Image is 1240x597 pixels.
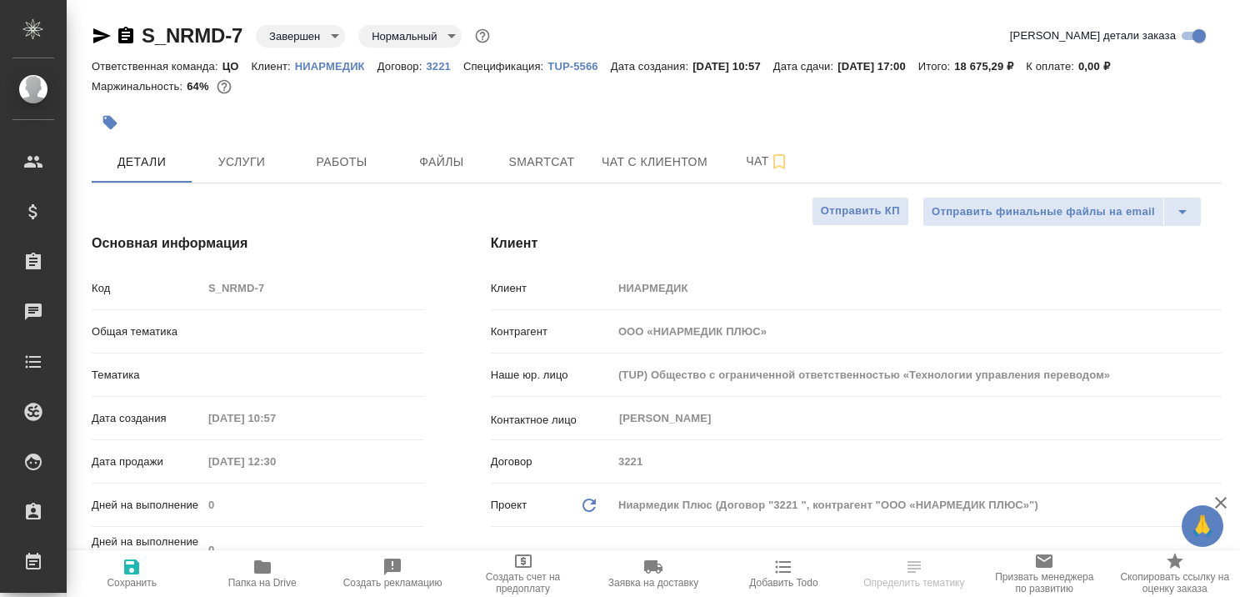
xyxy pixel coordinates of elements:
button: Скопировать ссылку на оценку заказа [1110,550,1240,597]
button: 6798.04 RUB; [213,76,235,98]
input: Пустое поле [202,276,424,300]
span: Работы [302,152,382,173]
p: 18 675,29 ₽ [954,60,1026,73]
button: Скопировать ссылку [116,26,136,46]
button: Призвать менеджера по развитию [979,550,1109,597]
a: TUP-5566 [547,58,610,73]
button: 🙏 [1182,505,1223,547]
input: Пустое поле [612,276,1222,300]
span: Добавить Todo [749,577,817,589]
p: Код [92,280,202,297]
p: Проект [491,497,527,514]
input: Пустое поле [202,406,348,430]
input: Пустое поле [202,449,348,474]
p: Итого: [918,60,954,73]
button: Папка на Drive [197,550,327,597]
div: split button [922,197,1202,227]
div: ​ [202,318,424,346]
p: Маржинальность: [92,80,187,93]
p: Клиент [491,280,612,297]
span: Отправить финальные файлы на email [932,203,1155,222]
span: Призвать менеджера по развитию [989,571,1099,594]
span: Чат [727,151,807,172]
a: 3221 [426,58,462,73]
p: Дата продажи [92,454,202,470]
p: Общая тематика [92,324,202,340]
span: Скопировать ссылку на оценку заказа [1120,571,1230,594]
p: Спецификация: [463,60,547,73]
button: Создать счет на предоплату [457,550,587,597]
p: Ответственная команда: [92,60,222,73]
button: Сохранить [67,550,197,597]
p: Тематика [92,367,202,384]
p: [DATE] 17:00 [837,60,918,73]
p: TUP-5566 [547,60,610,73]
input: Пустое поле [202,538,424,562]
p: Контактное лицо [491,412,612,429]
p: НИАРМЕДИК [295,60,377,73]
span: Услуги [202,152,282,173]
div: Ниармедик Плюс (Договор "3221 ", контрагент "ООО «НИАРМЕДИК ПЛЮС»") [612,491,1222,519]
div: Завершен [358,25,462,48]
span: 🙏 [1188,509,1217,544]
button: Отправить финальные файлы на email [922,197,1164,227]
p: Дата создания [92,410,202,427]
button: Доп статусы указывают на важность/срочность заказа [472,25,493,47]
span: Создать рекламацию [343,577,442,589]
p: Дата сдачи: [773,60,837,73]
button: Скопировать ссылку для ЯМессенджера [92,26,112,46]
p: Дней на выполнение (авт.) [92,534,202,567]
p: ЦО [222,60,252,73]
span: Отправить КП [821,202,900,221]
span: [PERSON_NAME] детали заказа [1010,28,1176,44]
span: Создать счет на предоплату [467,571,577,594]
p: Клиент: [252,60,295,73]
input: Пустое поле [612,319,1222,344]
input: Пустое поле [612,449,1222,474]
button: Завершен [264,29,325,43]
p: Дней на выполнение [92,497,202,514]
span: Файлы [402,152,482,173]
p: К оплате: [1026,60,1078,73]
p: 0,00 ₽ [1078,60,1122,73]
h4: Основная информация [92,233,424,253]
button: Определить тематику [849,550,979,597]
button: Добавить тэг [92,104,128,141]
span: Папка на Drive [228,577,297,589]
div: ​ [202,361,424,389]
p: [DATE] 10:57 [692,60,773,73]
div: Завершен [256,25,345,48]
span: Сохранить [107,577,157,589]
p: Дата создания: [611,60,692,73]
span: Заявка на доставку [608,577,698,589]
p: Договор [491,454,612,470]
p: Наше юр. лицо [491,367,612,384]
p: Контрагент [491,324,612,340]
p: 3221 [426,60,462,73]
button: Нормальный [367,29,442,43]
button: Отправить КП [812,197,909,226]
button: Создать рекламацию [327,550,457,597]
input: Пустое поле [612,363,1222,387]
span: Чат с клиентом [602,152,707,173]
span: Smartcat [502,152,582,173]
p: Договор: [377,60,427,73]
svg: Подписаться [769,152,789,172]
h4: Клиент [491,233,1222,253]
p: 64% [187,80,212,93]
input: Пустое поле [202,493,424,517]
button: Добавить Todo [718,550,848,597]
a: НИАРМЕДИК [295,58,377,73]
span: Определить тематику [863,577,964,589]
button: Заявка на доставку [588,550,718,597]
span: Детали [102,152,182,173]
a: S_NRMD-7 [142,24,242,47]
